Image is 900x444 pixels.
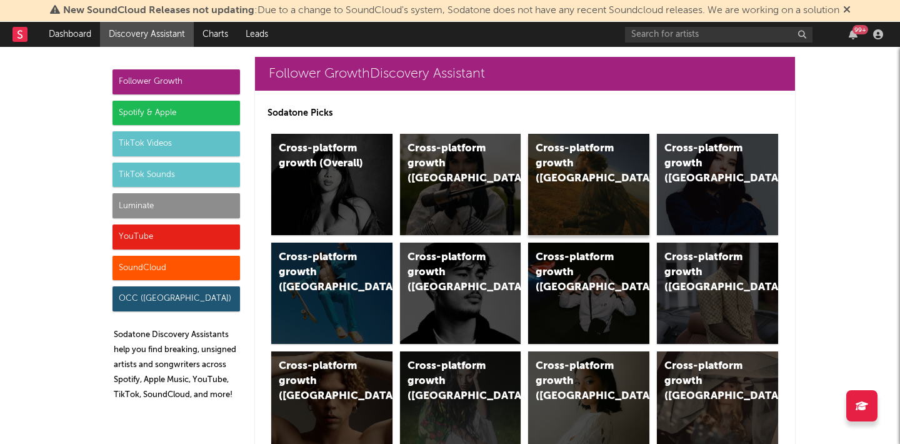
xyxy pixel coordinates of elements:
a: Cross-platform growth ([GEOGRAPHIC_DATA]) [400,134,521,235]
div: Cross-platform growth ([GEOGRAPHIC_DATA]) [407,141,492,186]
div: Luminate [112,193,240,218]
div: Follower Growth [112,69,240,94]
div: Cross-platform growth ([GEOGRAPHIC_DATA]) [536,141,621,186]
div: Cross-platform growth (Overall) [279,141,364,171]
div: Cross-platform growth ([GEOGRAPHIC_DATA]) [407,359,492,404]
div: 99 + [852,25,868,34]
a: Cross-platform growth ([GEOGRAPHIC_DATA]) [528,134,649,235]
button: 99+ [849,29,857,39]
a: Charts [194,22,237,47]
div: Cross-platform growth ([GEOGRAPHIC_DATA]/GSA) [536,250,621,295]
a: Leads [237,22,277,47]
span: New SoundCloud Releases not updating [63,6,254,16]
div: Spotify & Apple [112,101,240,126]
a: Discovery Assistant [100,22,194,47]
a: Cross-platform growth (Overall) [271,134,392,235]
p: Sodatone Picks [267,106,782,121]
div: Cross-platform growth ([GEOGRAPHIC_DATA]) [664,141,749,186]
div: TikTok Sounds [112,163,240,188]
a: Follower GrowthDiscovery Assistant [255,57,795,91]
a: Cross-platform growth ([GEOGRAPHIC_DATA]) [271,243,392,344]
span: Dismiss [843,6,851,16]
div: Cross-platform growth ([GEOGRAPHIC_DATA]) [664,359,749,404]
a: Dashboard [40,22,100,47]
div: Cross-platform growth ([GEOGRAPHIC_DATA]) [279,359,364,404]
a: Cross-platform growth ([GEOGRAPHIC_DATA]/GSA) [528,243,649,344]
div: OCC ([GEOGRAPHIC_DATA]) [112,286,240,311]
input: Search for artists [625,27,812,43]
div: YouTube [112,225,240,250]
div: Cross-platform growth ([GEOGRAPHIC_DATA]) [536,359,621,404]
span: : Due to a change to SoundCloud's system, Sodatone does not have any recent Soundcloud releases. ... [63,6,839,16]
a: Cross-platform growth ([GEOGRAPHIC_DATA]) [400,243,521,344]
a: Cross-platform growth ([GEOGRAPHIC_DATA]) [657,134,778,235]
p: Sodatone Discovery Assistants help you find breaking, unsigned artists and songwriters across Spo... [114,328,240,403]
div: TikTok Videos [112,131,240,156]
div: Cross-platform growth ([GEOGRAPHIC_DATA]) [407,250,492,295]
div: Cross-platform growth ([GEOGRAPHIC_DATA]) [664,250,749,295]
a: Cross-platform growth ([GEOGRAPHIC_DATA]) [657,243,778,344]
div: SoundCloud [112,256,240,281]
div: Cross-platform growth ([GEOGRAPHIC_DATA]) [279,250,364,295]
